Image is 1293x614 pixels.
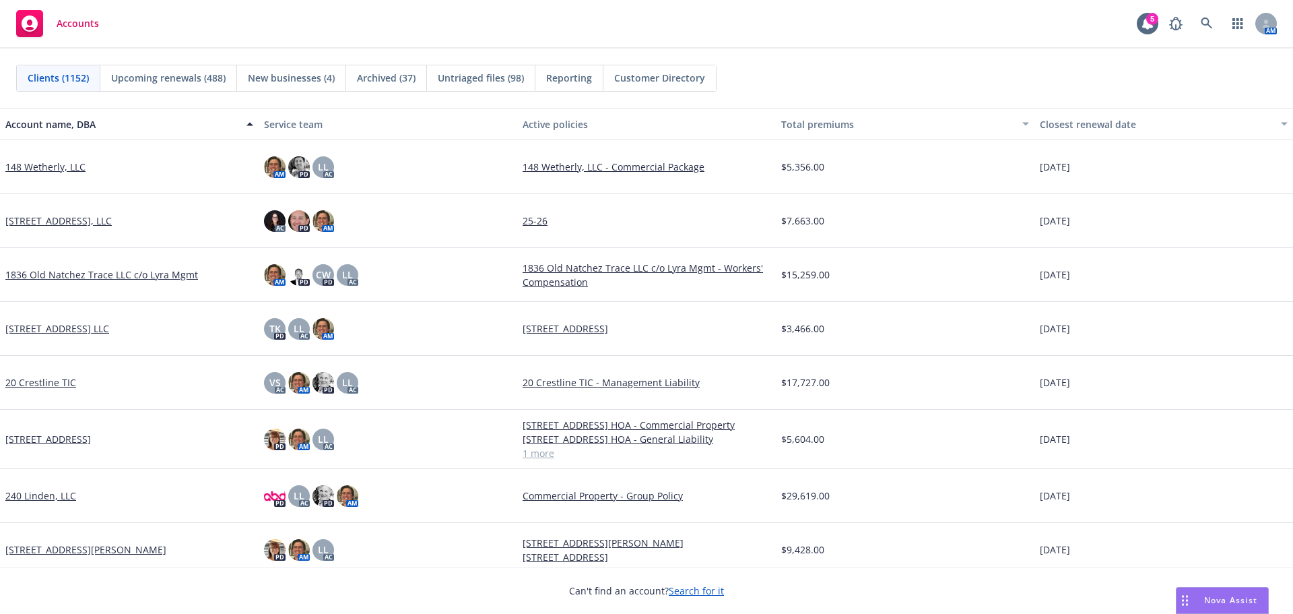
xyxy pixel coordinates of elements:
img: photo [264,429,286,450]
a: 20 Crestline TIC [5,375,76,390]
img: photo [312,485,334,507]
a: 25-26 [523,214,770,228]
span: Upcoming renewals (488) [111,71,226,85]
span: [DATE] [1040,543,1070,557]
img: photo [288,372,310,394]
span: Can't find an account? [569,584,724,598]
a: 1 more [523,446,770,460]
div: Closest renewal date [1040,117,1273,131]
a: [STREET_ADDRESS] HOA - Commercial Property [523,418,770,432]
span: LL [294,321,304,336]
span: Nova Assist [1204,594,1257,606]
span: Reporting [546,71,592,85]
a: Commercial Property - Group Policy [523,489,770,503]
span: LL [342,268,353,282]
span: $3,466.00 [781,321,824,336]
a: [STREET_ADDRESS] HOA - General Liability [523,432,770,446]
img: photo [312,318,334,340]
span: [DATE] [1040,489,1070,503]
a: [STREET_ADDRESS] LLC [5,321,109,336]
span: LL [342,375,353,390]
a: 148 Wetherly, LLC [5,160,86,174]
img: photo [288,210,310,232]
button: Closest renewal date [1034,108,1293,140]
span: [DATE] [1040,321,1070,336]
a: Search for it [669,584,724,597]
button: Active policies [517,108,776,140]
span: VS [269,375,281,390]
img: photo [312,210,334,232]
span: Customer Directory [614,71,705,85]
span: [DATE] [1040,375,1070,390]
span: Archived (37) [357,71,416,85]
img: photo [288,539,310,561]
a: [STREET_ADDRESS][PERSON_NAME] [523,536,770,550]
a: [STREET_ADDRESS] [523,550,770,564]
a: [STREET_ADDRESS][PERSON_NAME] [5,543,166,557]
img: photo [264,264,286,286]
span: $15,259.00 [781,268,830,282]
img: photo [288,264,310,286]
span: [DATE] [1040,432,1070,446]
span: $7,663.00 [781,214,824,228]
a: Switch app [1224,10,1251,37]
img: photo [312,372,334,394]
span: [DATE] [1040,268,1070,282]
span: $5,356.00 [781,160,824,174]
a: [STREET_ADDRESS] [523,321,770,336]
div: Active policies [523,117,770,131]
span: Untriaged files (98) [438,71,524,85]
div: 5 [1146,11,1158,23]
span: LL [294,489,304,503]
a: Accounts [11,5,104,42]
button: Service team [259,108,517,140]
div: Service team [264,117,512,131]
span: LL [318,543,329,557]
span: New businesses (4) [248,71,335,85]
a: [STREET_ADDRESS] [5,432,91,446]
a: 240 Linden, LLC [5,489,76,503]
span: Accounts [57,18,99,29]
img: photo [288,429,310,450]
span: $17,727.00 [781,375,830,390]
a: Report a Bug [1162,10,1189,37]
a: 1836 Old Natchez Trace LLC c/o Lyra Mgmt - Workers' Compensation [523,261,770,289]
a: 20 Crestline TIC - Management Liability [523,375,770,390]
span: [DATE] [1040,214,1070,228]
span: $29,619.00 [781,489,830,503]
span: [DATE] [1040,160,1070,174]
span: TK [269,321,281,336]
img: photo [288,156,310,178]
div: Total premiums [781,117,1014,131]
a: Search [1193,10,1220,37]
div: Account name, DBA [5,117,238,131]
img: photo [337,485,358,507]
button: Nova Assist [1176,587,1269,614]
span: LL [318,432,329,446]
img: photo [264,539,286,561]
img: photo [264,156,286,178]
span: $5,604.00 [781,432,824,446]
span: $9,428.00 [781,543,824,557]
img: photo [264,210,286,232]
span: CW [316,268,331,282]
a: 148 Wetherly, LLC - Commercial Package [523,160,770,174]
button: Total premiums [776,108,1034,140]
span: LL [318,160,329,174]
img: photo [264,485,286,507]
div: Drag to move [1176,588,1193,613]
a: 1836 Old Natchez Trace LLC c/o Lyra Mgmt [5,268,198,282]
a: [STREET_ADDRESS], LLC [5,214,112,228]
span: Clients (1152) [28,71,89,85]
